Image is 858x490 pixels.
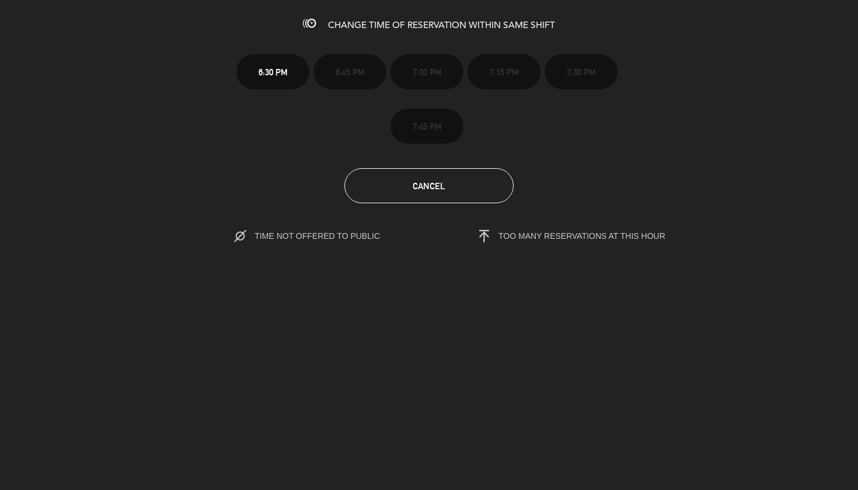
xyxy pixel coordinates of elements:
span: 7:15 PM [490,65,519,79]
button: 6:30 PM [236,54,309,89]
button: 7:30 PM [545,54,618,89]
span: 6:30 PM [259,65,288,79]
button: Cancel [344,168,514,203]
button: 7:00 PM [390,54,463,89]
span: 7:45 PM [413,120,442,133]
span: CHANGE TIME OF RESERVATION WITHIN SAME SHIFT [328,21,555,30]
button: 7:45 PM [390,109,463,144]
span: 7:00 PM [413,65,442,79]
span: TIME NOT OFFERED TO PUBLIC [254,231,404,241]
button: 6:45 PM [313,54,386,89]
span: 7:30 PM [567,65,596,79]
span: 6:45 PM [336,65,365,79]
span: Cancel [413,181,445,191]
span: TOO MANY RESERVATIONS AT THIS HOUR [498,231,665,241]
button: 7:15 PM [468,54,540,89]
